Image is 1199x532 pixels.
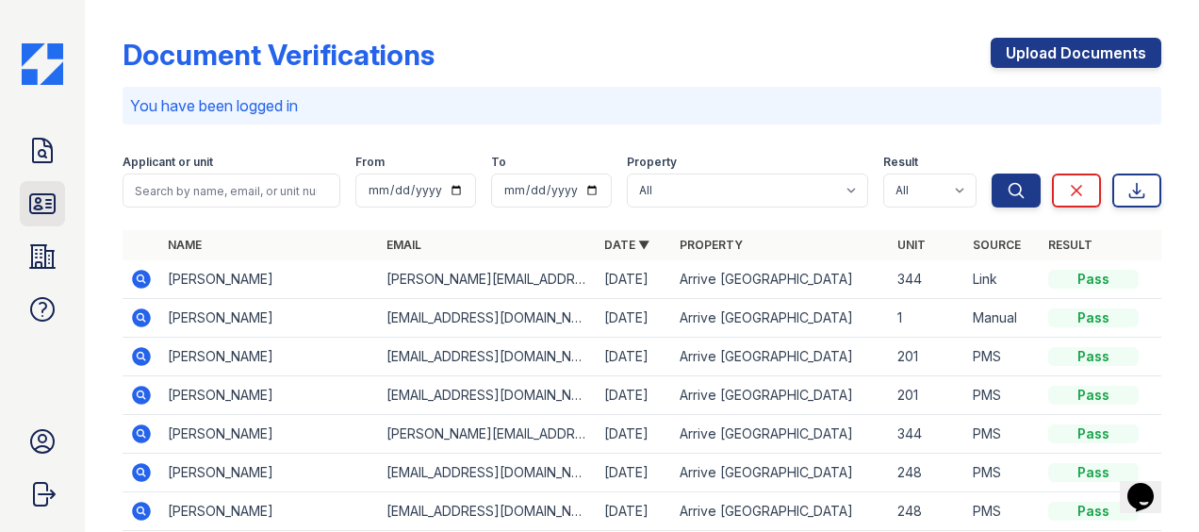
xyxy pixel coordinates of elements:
[672,454,890,492] td: Arrive [GEOGRAPHIC_DATA]
[160,454,378,492] td: [PERSON_NAME]
[672,415,890,454] td: Arrive [GEOGRAPHIC_DATA]
[965,454,1041,492] td: PMS
[123,174,340,208] input: Search by name, email, or unit number
[965,376,1041,415] td: PMS
[386,238,421,252] a: Email
[491,155,506,170] label: To
[1048,502,1139,521] div: Pass
[973,238,1021,252] a: Source
[890,338,965,376] td: 201
[672,260,890,299] td: Arrive [GEOGRAPHIC_DATA]
[379,492,597,531] td: [EMAIL_ADDRESS][DOMAIN_NAME]
[1120,457,1180,513] iframe: chat widget
[627,155,677,170] label: Property
[672,376,890,415] td: Arrive [GEOGRAPHIC_DATA]
[168,238,202,252] a: Name
[597,415,672,454] td: [DATE]
[160,492,378,531] td: [PERSON_NAME]
[672,299,890,338] td: Arrive [GEOGRAPHIC_DATA]
[991,38,1161,68] a: Upload Documents
[1048,424,1139,443] div: Pass
[890,376,965,415] td: 201
[123,155,213,170] label: Applicant or unit
[1048,238,1092,252] a: Result
[379,415,597,454] td: [PERSON_NAME][EMAIL_ADDRESS][DOMAIN_NAME]
[1048,463,1139,482] div: Pass
[22,43,63,85] img: CE_Icon_Blue-c292c112584629df590d857e76928e9f676e5b41ef8f769ba2f05ee15b207248.png
[672,338,890,376] td: Arrive [GEOGRAPHIC_DATA]
[965,260,1041,299] td: Link
[604,238,649,252] a: Date ▼
[597,492,672,531] td: [DATE]
[379,299,597,338] td: [EMAIL_ADDRESS][DOMAIN_NAME]
[1048,270,1139,289] div: Pass
[160,376,378,415] td: [PERSON_NAME]
[597,376,672,415] td: [DATE]
[680,238,743,252] a: Property
[379,338,597,376] td: [EMAIL_ADDRESS][DOMAIN_NAME]
[890,260,965,299] td: 344
[130,94,1154,117] p: You have been logged in
[897,238,926,252] a: Unit
[890,415,965,454] td: 344
[160,338,378,376] td: [PERSON_NAME]
[672,492,890,531] td: Arrive [GEOGRAPHIC_DATA]
[1048,308,1139,327] div: Pass
[123,38,435,72] div: Document Verifications
[883,155,918,170] label: Result
[597,299,672,338] td: [DATE]
[160,299,378,338] td: [PERSON_NAME]
[160,260,378,299] td: [PERSON_NAME]
[597,454,672,492] td: [DATE]
[1048,386,1139,405] div: Pass
[597,260,672,299] td: [DATE]
[355,155,385,170] label: From
[890,492,965,531] td: 248
[597,338,672,376] td: [DATE]
[890,454,965,492] td: 248
[890,299,965,338] td: 1
[965,338,1041,376] td: PMS
[965,299,1041,338] td: Manual
[160,415,378,454] td: [PERSON_NAME]
[965,415,1041,454] td: PMS
[379,376,597,415] td: [EMAIL_ADDRESS][DOMAIN_NAME]
[1048,347,1139,366] div: Pass
[379,260,597,299] td: [PERSON_NAME][EMAIL_ADDRESS][DOMAIN_NAME]
[965,492,1041,531] td: PMS
[379,454,597,492] td: [EMAIL_ADDRESS][DOMAIN_NAME]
